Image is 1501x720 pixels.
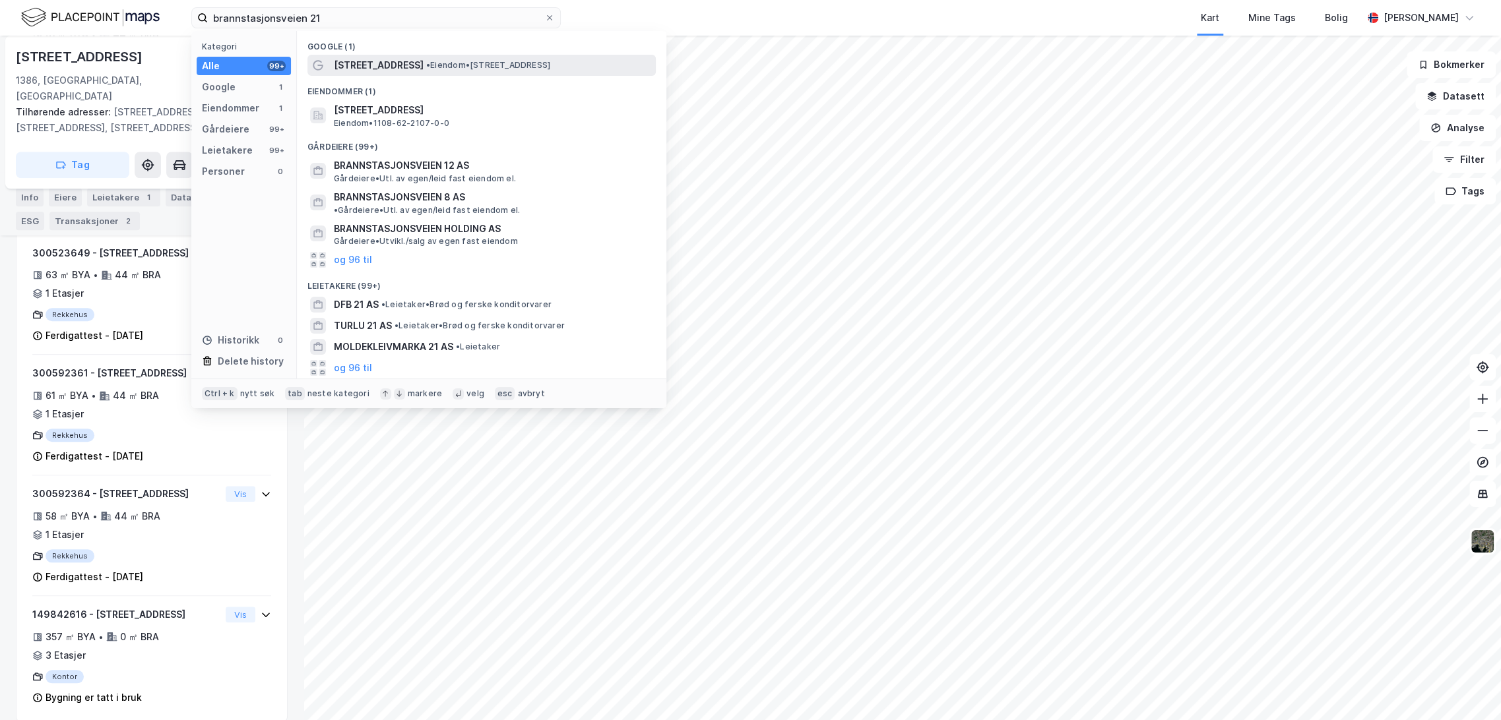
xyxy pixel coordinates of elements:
div: neste kategori [307,388,369,399]
span: MOLDEKLEIVMARKA 21 AS [334,339,453,355]
div: 0 ㎡ BRA [120,629,159,645]
span: • [381,299,385,309]
div: 149842616 - [STREET_ADDRESS] [32,607,220,622]
div: • [93,270,98,280]
div: Gårdeiere [202,121,249,137]
div: 99+ [267,124,286,135]
div: ESG [16,212,44,231]
img: 9k= [1470,529,1495,554]
div: 1 [275,82,286,92]
div: esc [495,387,515,400]
div: Kategori [202,42,291,51]
span: • [426,60,430,70]
span: BRANNSTASJONSVEIEN HOLDING AS [334,221,651,237]
div: • [91,390,96,401]
div: 300592364 - [STREET_ADDRESS] [32,486,220,502]
div: 58 ㎡ BYA [46,508,90,524]
span: [STREET_ADDRESS] [334,57,424,73]
button: Tags [1434,178,1496,204]
div: 44 ㎡ BRA [115,267,161,283]
div: 1386, [GEOGRAPHIC_DATA], [GEOGRAPHIC_DATA] [16,73,232,104]
div: Bygning er tatt i bruk [46,690,142,705]
div: tab [285,387,305,400]
div: 44 ㎡ BRA [114,508,160,524]
div: Kart [1201,10,1219,26]
div: Ferdigattest - [DATE] [46,448,143,464]
div: Alle [202,58,220,74]
div: 44 ㎡ BRA [113,388,159,404]
img: logo.f888ab2527a4732fd821a326f86c7f29.svg [21,6,160,29]
span: Tilhørende adresser: [16,106,113,117]
div: • [98,632,104,642]
span: [STREET_ADDRESS] [334,102,651,118]
div: avbryt [517,388,544,399]
span: • [456,342,460,351]
div: 0 [275,166,286,177]
div: 99+ [267,61,286,71]
span: Gårdeiere • Utl. av egen/leid fast eiendom el. [334,173,516,184]
div: 357 ㎡ BYA [46,629,96,645]
div: Personer [202,164,245,179]
div: Google (1) [297,31,666,55]
button: og 96 til [334,360,372,376]
div: 1 Etasjer [46,527,84,543]
span: BRANNSTASJONSVEIEN 8 AS [334,189,465,205]
iframe: Chat Widget [1435,657,1501,720]
div: 1 [275,103,286,113]
div: Datasett [166,189,215,207]
div: Eiendommer [202,100,259,116]
span: • [334,205,338,215]
div: 61 ㎡ BYA [46,388,88,404]
span: DFB 21 AS [334,297,379,313]
div: Leietakere [87,189,160,207]
div: Eiendommer (1) [297,76,666,100]
div: 0 [275,335,286,345]
div: Gårdeiere (99+) [297,131,666,155]
div: [STREET_ADDRESS] [16,46,145,67]
span: Leietaker • Brød og ferske konditorvarer [381,299,552,310]
span: Eiendom • 1108-62-2107-0-0 [334,118,449,129]
input: Søk på adresse, matrikkel, gårdeiere, leietakere eller personer [208,8,544,28]
button: Vis [226,486,255,502]
div: 63 ㎡ BYA [46,267,90,283]
div: • [92,511,98,522]
div: Ferdigattest - [DATE] [46,328,143,344]
span: • [395,320,399,330]
div: 2 [121,215,135,228]
div: 3 Etasjer [46,647,86,663]
div: 300523649 - [STREET_ADDRESS] [32,245,220,261]
div: 99+ [267,145,286,156]
div: nytt søk [240,388,275,399]
div: markere [408,388,442,399]
div: Historikk [202,332,259,348]
button: og 96 til [334,252,372,268]
div: [PERSON_NAME] [1384,10,1459,26]
button: Datasett [1415,83,1496,109]
div: [STREET_ADDRESS], [STREET_ADDRESS], [STREET_ADDRESS] [16,104,277,136]
span: BRANNSTASJONSVEIEN 12 AS [334,158,651,173]
span: Gårdeiere • Utl. av egen/leid fast eiendom el. [334,205,520,216]
div: Delete history [218,353,284,369]
span: Gårdeiere • Utvikl./salg av egen fast eiendom [334,236,518,247]
span: Eiendom • [STREET_ADDRESS] [426,60,550,71]
div: 1 [142,191,155,204]
div: Leietakere (99+) [297,270,666,294]
span: Leietaker [456,342,500,352]
div: Bolig [1325,10,1348,26]
button: Filter [1432,146,1496,173]
div: Leietakere [202,142,253,158]
div: Info [16,189,44,207]
div: Ferdigattest - [DATE] [46,569,143,585]
span: TURLU 21 AS [334,318,392,334]
div: Mine Tags [1248,10,1296,26]
div: 1 Etasjer [46,285,84,301]
button: Analyse [1419,115,1496,141]
div: Transaksjoner [49,212,140,231]
div: 300592361 - [STREET_ADDRESS] [32,365,220,381]
button: Tag [16,152,129,178]
div: Google [202,79,236,95]
div: 1 Etasjer [46,406,84,422]
div: Ctrl + k [202,387,238,400]
div: Kontrollprogram for chat [1435,657,1501,720]
span: Leietaker • Brød og ferske konditorvarer [395,320,565,331]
